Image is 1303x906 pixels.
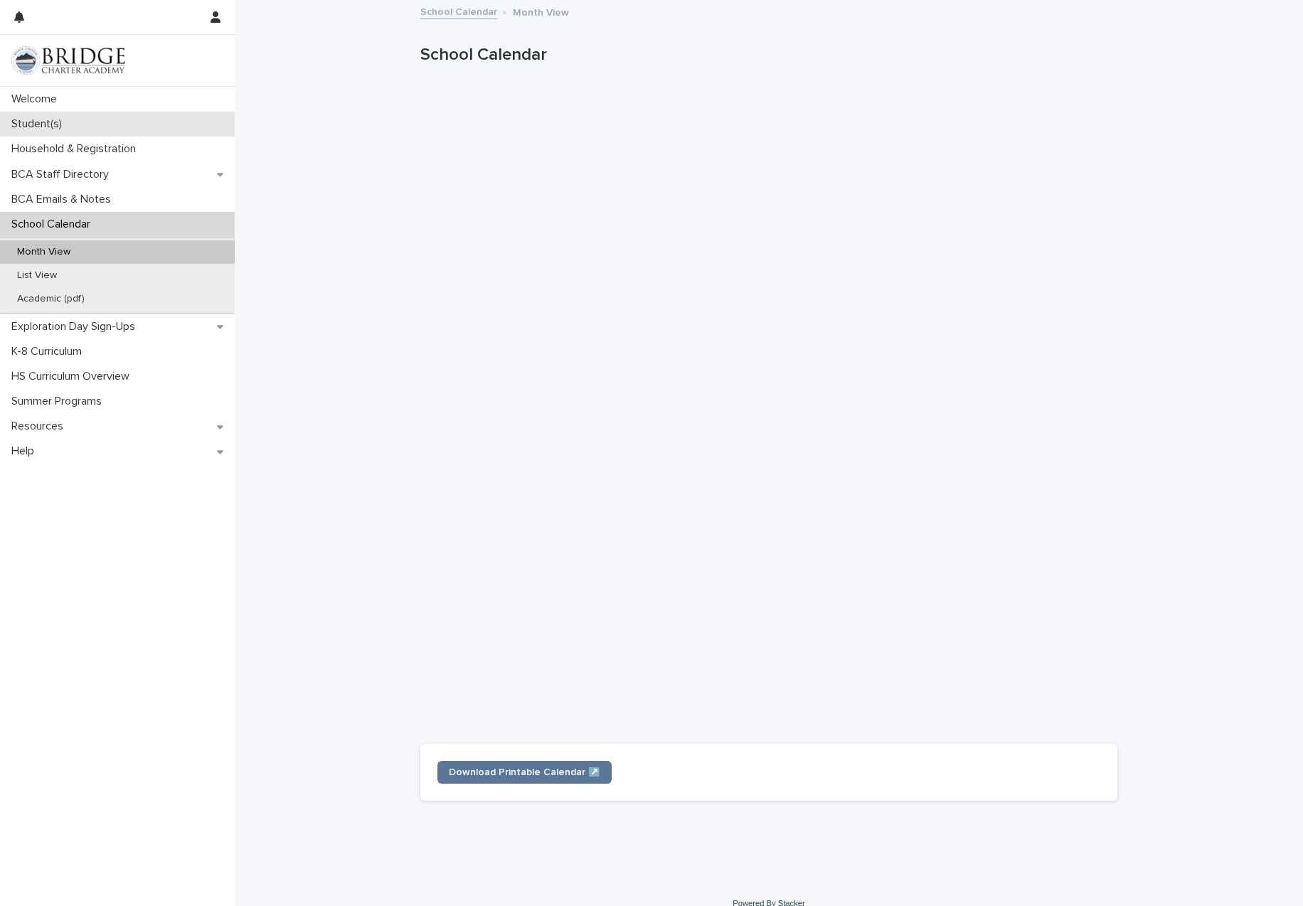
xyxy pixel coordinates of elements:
p: BCA Emails & Notes [6,193,122,206]
p: List View [6,270,68,282]
p: Help [6,444,46,458]
p: BCA Staff Directory [6,168,120,181]
p: Academic (pdf) [6,293,96,305]
p: Exploration Day Sign-Ups [6,320,147,334]
p: Month View [513,4,569,19]
p: HS Curriculum Overview [6,370,141,383]
p: K-8 Curriculum [6,345,93,358]
p: School Calendar [6,218,102,231]
p: Resources [6,420,75,433]
span: Download Printable Calendar ↗️ [449,767,600,777]
a: School Calendar [420,3,497,19]
p: Summer Programs [6,395,113,408]
p: Welcome [6,92,68,106]
p: School Calendar [420,45,1112,65]
p: Household & Registration [6,142,147,156]
a: Download Printable Calendar ↗️ [437,761,612,784]
img: V1C1m3IdTEidaUdm9Hs0 [11,46,125,75]
p: Month View [6,246,82,258]
p: Student(s) [6,117,73,131]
